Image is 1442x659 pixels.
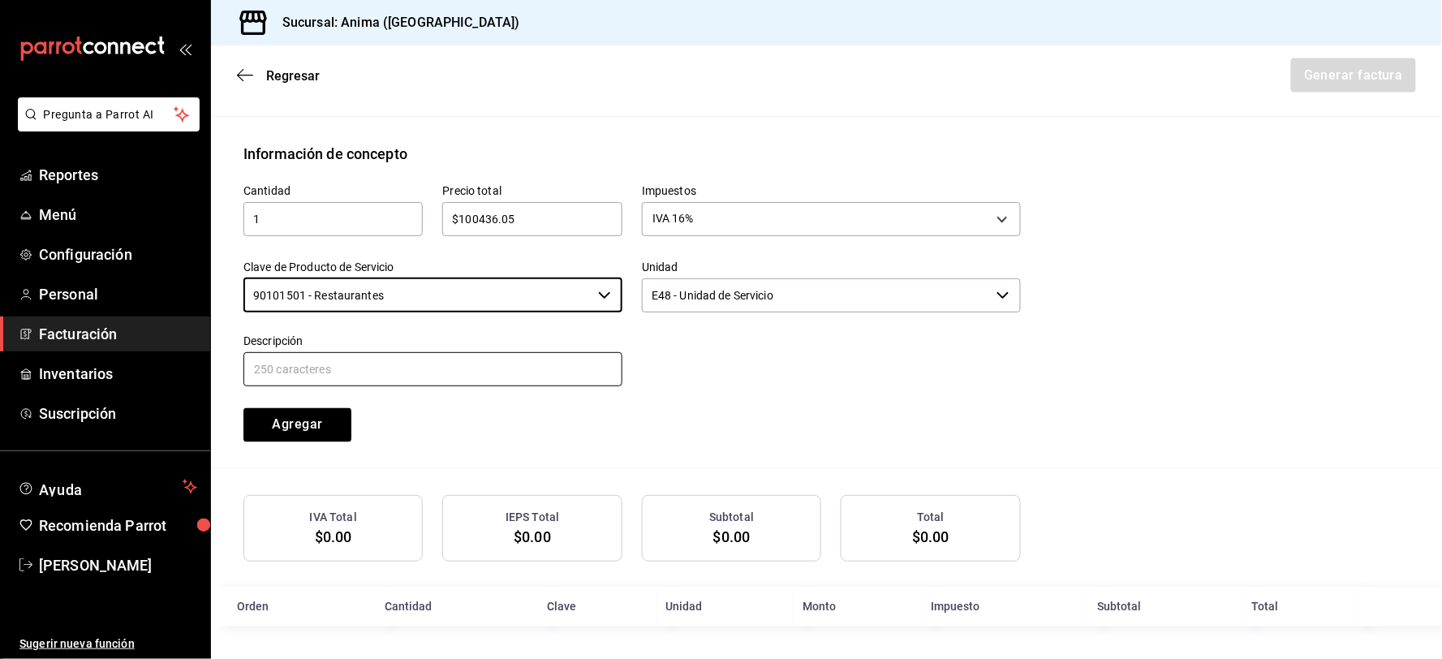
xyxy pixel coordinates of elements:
[39,243,197,265] span: Configuración
[211,588,375,627] th: Orden
[39,283,197,305] span: Personal
[793,588,922,627] th: Monto
[1087,588,1242,627] th: Subtotal
[269,13,520,32] h3: Sucursal: Anima ([GEOGRAPHIC_DATA])
[243,278,592,312] input: Elige una opción
[506,509,559,526] h3: IEPS Total
[315,528,352,545] span: $0.00
[709,509,754,526] h3: Subtotal
[39,323,197,345] span: Facturación
[179,42,192,55] button: open_drawer_menu
[375,588,537,627] th: Cantidad
[652,210,694,226] span: IVA 16%
[912,528,949,545] span: $0.00
[642,278,990,312] input: Elige una opción
[39,477,176,497] span: Ayuda
[19,635,197,653] span: Sugerir nueva función
[442,209,622,229] input: $0.00
[442,185,622,196] label: Precio total
[243,185,423,196] label: Cantidad
[266,68,320,84] span: Regresar
[11,118,200,135] a: Pregunta a Parrot AI
[642,261,1021,273] label: Unidad
[237,68,320,84] button: Regresar
[39,363,197,385] span: Inventarios
[39,554,197,576] span: [PERSON_NAME]
[243,352,622,386] input: 250 caracteres
[39,204,197,226] span: Menú
[656,588,793,627] th: Unidad
[39,403,197,424] span: Suscripción
[243,335,622,347] label: Descripción
[922,588,1088,627] th: Impuesto
[39,515,197,536] span: Recomienda Parrot
[514,528,551,545] span: $0.00
[537,588,656,627] th: Clave
[310,509,357,526] h3: IVA Total
[243,261,622,273] label: Clave de Producto de Servicio
[243,143,407,165] div: Información de concepto
[642,185,1021,196] label: Impuestos
[243,408,351,442] button: Agregar
[1242,588,1355,627] th: Total
[39,164,197,186] span: Reportes
[713,528,751,545] span: $0.00
[917,509,945,526] h3: Total
[44,106,174,123] span: Pregunta a Parrot AI
[18,97,200,131] button: Pregunta a Parrot AI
